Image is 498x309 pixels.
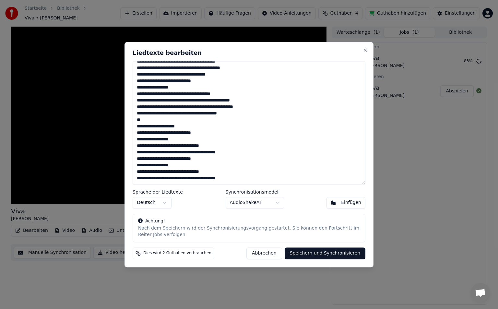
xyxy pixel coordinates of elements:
label: Sprache der Liedtexte [133,190,183,194]
label: Synchronisationsmodell [226,190,284,194]
div: Einfügen [341,199,361,206]
span: Dies wird 2 Guthaben verbrauchen [143,251,211,256]
h2: Liedtexte bearbeiten [133,50,365,56]
button: Speichern und Synchronisieren [285,247,366,259]
button: Einfügen [326,197,365,208]
button: Abbrechen [246,247,282,259]
div: Achtung! [138,218,360,224]
div: Nach dem Speichern wird der Synchronisierungsvorgang gestartet. Sie können den Fortschritt im Rei... [138,225,360,238]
